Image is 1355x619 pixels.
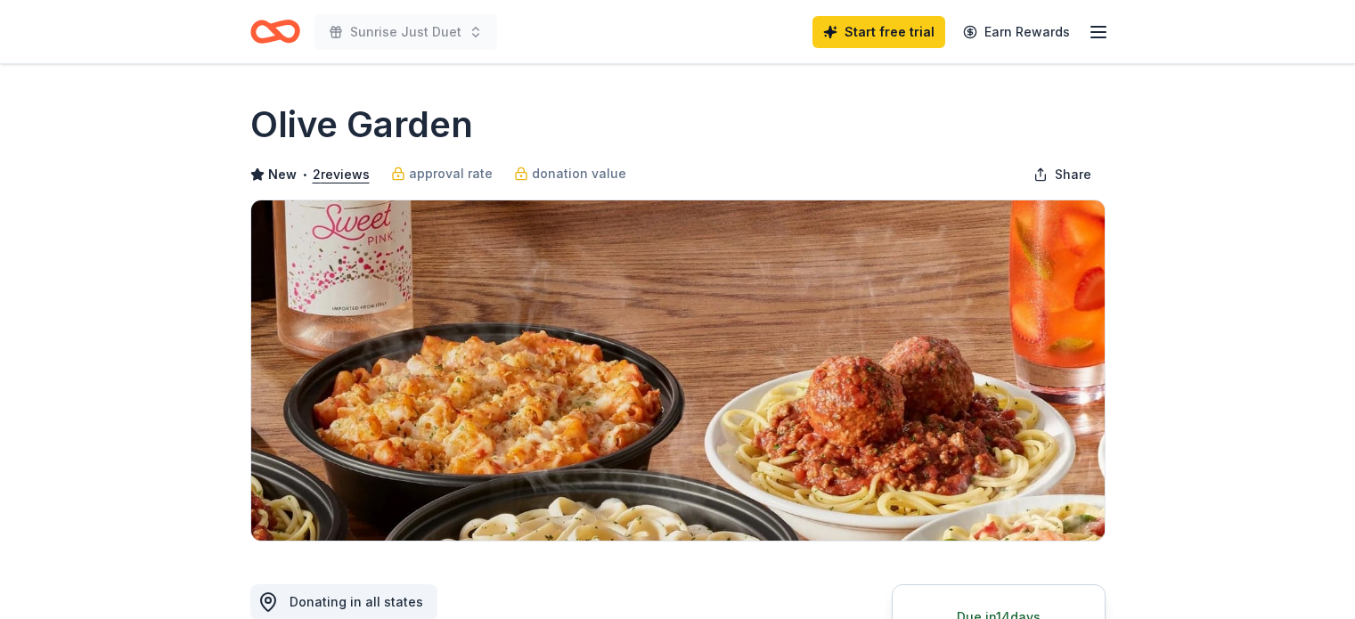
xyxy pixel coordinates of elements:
[268,164,297,185] span: New
[1019,157,1106,192] button: Share
[409,163,493,184] span: approval rate
[290,594,423,609] span: Donating in all states
[350,21,461,43] span: Sunrise Just Duet
[1055,164,1091,185] span: Share
[250,100,473,150] h1: Olive Garden
[952,16,1081,48] a: Earn Rewards
[251,200,1105,541] img: Image for Olive Garden
[313,164,370,185] button: 2reviews
[514,163,626,184] a: donation value
[314,14,497,50] button: Sunrise Just Duet
[250,11,300,53] a: Home
[532,163,626,184] span: donation value
[301,167,307,182] span: •
[391,163,493,184] a: approval rate
[812,16,945,48] a: Start free trial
